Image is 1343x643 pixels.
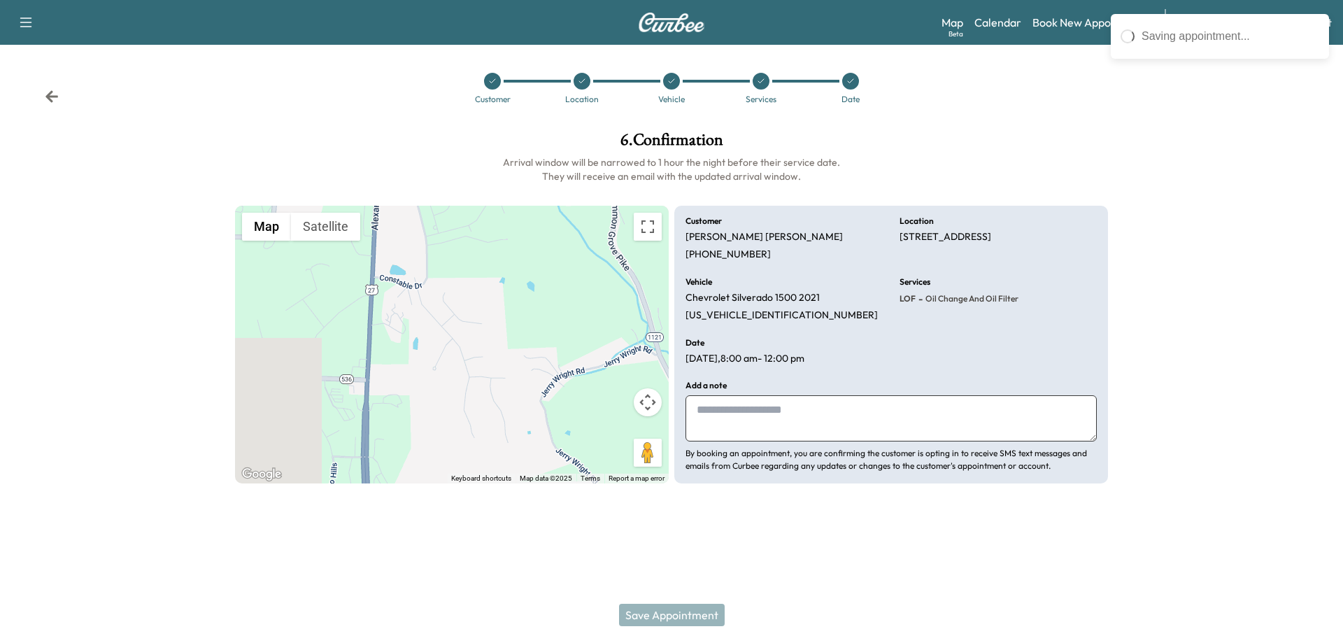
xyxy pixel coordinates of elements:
[239,465,285,483] img: Google
[685,447,1097,472] p: By booking an appointment, you are confirming the customer is opting in to receive SMS text messa...
[235,132,1108,155] h1: 6 . Confirmation
[685,339,704,347] h6: Date
[658,95,685,104] div: Vehicle
[941,14,963,31] a: MapBeta
[475,95,511,104] div: Customer
[581,474,600,482] a: Terms (opens in new tab)
[948,29,963,39] div: Beta
[235,155,1108,183] h6: Arrival window will be narrowed to 1 hour the night before their service date. They will receive ...
[291,213,360,241] button: Show satellite imagery
[634,439,662,467] button: Drag Pegman onto the map to open Street View
[685,381,727,390] h6: Add a note
[685,217,722,225] h6: Customer
[520,474,572,482] span: Map data ©2025
[685,278,712,286] h6: Vehicle
[45,90,59,104] div: Back
[685,309,878,322] p: [US_VEHICLE_IDENTIFICATION_NUMBER]
[974,14,1021,31] a: Calendar
[900,278,930,286] h6: Services
[900,293,916,304] span: LOF
[609,474,665,482] a: Report a map error
[565,95,599,104] div: Location
[746,95,776,104] div: Services
[841,95,860,104] div: Date
[900,231,991,243] p: [STREET_ADDRESS]
[1142,28,1319,45] div: Saving appointment...
[1032,14,1151,31] a: Book New Appointment
[900,217,934,225] h6: Location
[685,292,820,304] p: Chevrolet Silverado 1500 2021
[916,292,923,306] span: -
[239,465,285,483] a: Open this area in Google Maps (opens a new window)
[634,388,662,416] button: Map camera controls
[634,213,662,241] button: Toggle fullscreen view
[638,13,705,32] img: Curbee Logo
[685,353,804,365] p: [DATE] , 8:00 am - 12:00 pm
[685,231,843,243] p: [PERSON_NAME] [PERSON_NAME]
[685,248,771,261] p: [PHONE_NUMBER]
[923,293,1018,304] span: Oil Change and Oil Filter
[242,213,291,241] button: Show street map
[451,474,511,483] button: Keyboard shortcuts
